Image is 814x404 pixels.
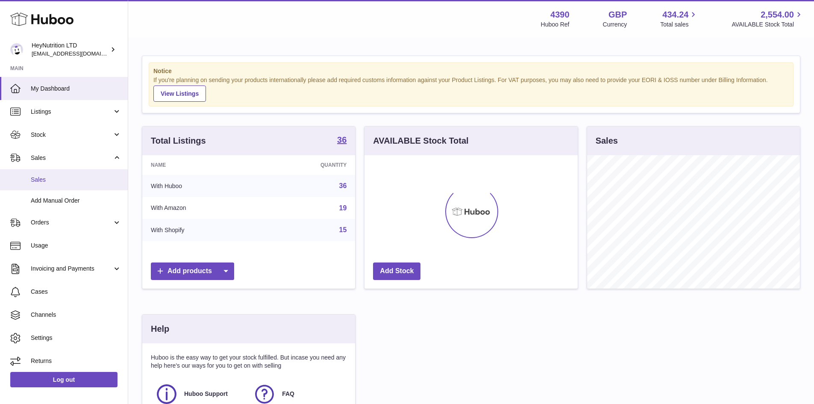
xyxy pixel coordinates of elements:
img: info@heynutrition.com [10,43,23,56]
span: Settings [31,334,121,342]
a: 19 [339,204,347,212]
span: Invoicing and Payments [31,265,112,273]
span: Listings [31,108,112,116]
strong: GBP [608,9,627,21]
strong: Notice [153,67,789,75]
strong: 4390 [550,9,570,21]
div: HeyNutrition LTD [32,41,109,58]
span: FAQ [282,390,294,398]
span: Total sales [660,21,698,29]
h3: Total Listings [151,135,206,147]
span: Sales [31,176,121,184]
th: Quantity [259,155,356,175]
a: 36 [339,182,347,189]
h3: Sales [596,135,618,147]
h3: AVAILABLE Stock Total [373,135,468,147]
td: With Amazon [142,197,259,219]
a: 15 [339,226,347,233]
a: View Listings [153,86,206,102]
span: Stock [31,131,112,139]
span: Add Manual Order [31,197,121,205]
span: Cases [31,288,121,296]
span: Huboo Support [184,390,228,398]
span: [EMAIL_ADDRESS][DOMAIN_NAME] [32,50,126,57]
a: Add Stock [373,262,420,280]
a: Add products [151,262,234,280]
a: Log out [10,372,118,387]
span: AVAILABLE Stock Total [732,21,804,29]
span: Orders [31,218,112,227]
span: Channels [31,311,121,319]
a: 2,554.00 AVAILABLE Stock Total [732,9,804,29]
a: 434.24 Total sales [660,9,698,29]
a: 36 [337,136,347,146]
span: 434.24 [662,9,688,21]
th: Name [142,155,259,175]
span: Returns [31,357,121,365]
div: If you're planning on sending your products internationally please add required customs informati... [153,76,789,102]
span: Usage [31,242,121,250]
div: Currency [603,21,627,29]
div: Huboo Ref [541,21,570,29]
span: 2,554.00 [761,9,794,21]
td: With Huboo [142,175,259,197]
p: Huboo is the easy way to get your stock fulfilled. But incase you need any help here's our ways f... [151,354,347,370]
span: Sales [31,154,112,162]
td: With Shopify [142,219,259,241]
strong: 36 [337,136,347,144]
span: My Dashboard [31,85,121,93]
h3: Help [151,323,169,335]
